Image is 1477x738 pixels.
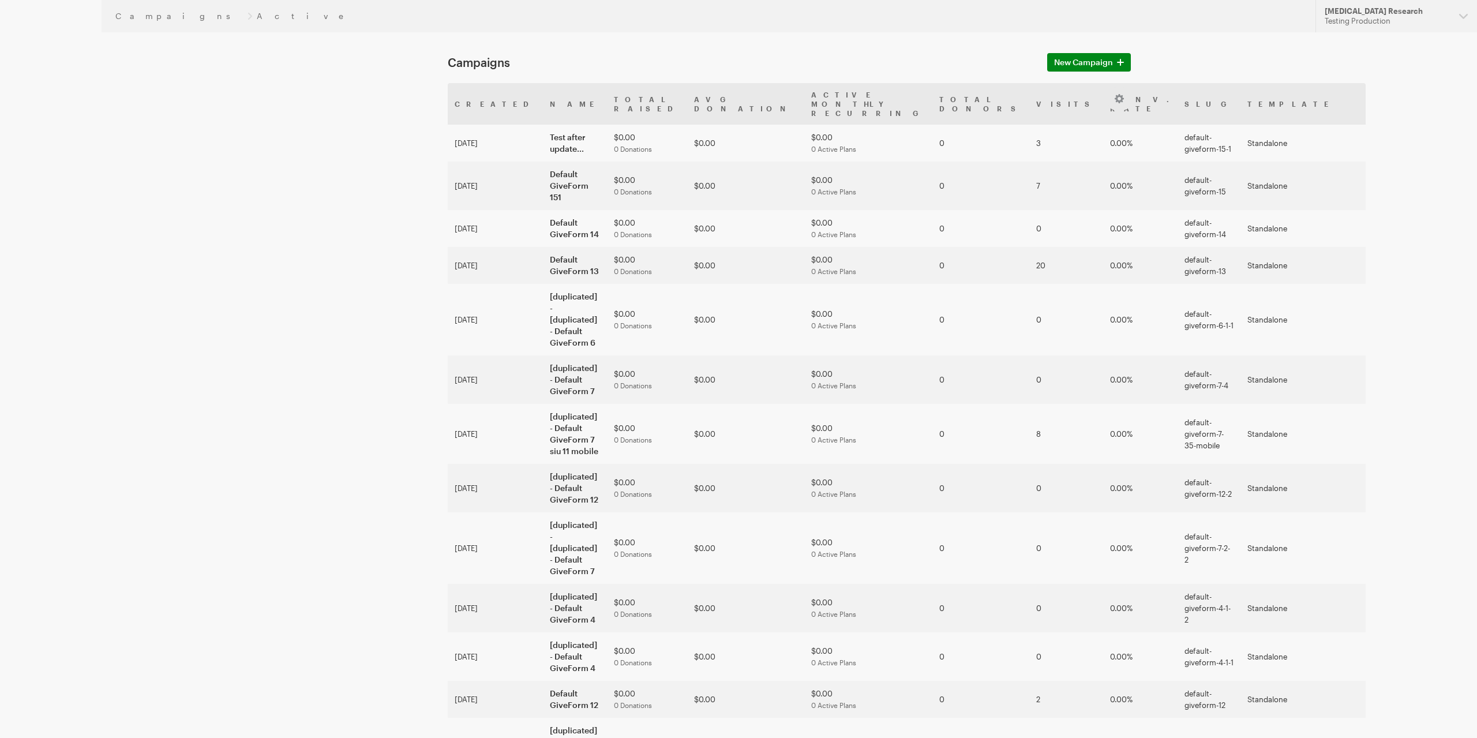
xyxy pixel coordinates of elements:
td: default-giveform-14 [1178,210,1240,247]
td: $0.00 [607,632,687,681]
span: 0 Donations [614,267,652,275]
td: 0 [932,125,1029,162]
td: 0 [932,464,1029,512]
span: 0 Donations [614,550,652,558]
td: default-giveform-7-4 [1178,355,1240,404]
td: [DATE] [448,681,543,718]
td: 0.00% [1103,584,1178,632]
td: $0.00 [687,284,804,355]
td: 0 [1029,512,1103,584]
span: 0 Active Plans [811,550,856,558]
td: default-giveform-6-1-1 [1178,284,1240,355]
td: $0.00 [687,584,804,632]
a: New Campaign [1047,53,1131,72]
td: 0.00% [1103,162,1178,210]
span: 0 Active Plans [811,436,856,444]
a: Campaigns [115,12,243,21]
span: 0 Active Plans [811,610,856,618]
td: [DATE] [448,247,543,284]
span: 0 Donations [614,381,652,389]
td: Standalone [1240,210,1341,247]
td: [DATE] [448,404,543,464]
span: 0 Active Plans [811,145,856,153]
td: $0.00 [804,355,932,404]
td: Default GiveForm 12 [543,681,607,718]
td: 0 [932,404,1029,464]
td: $0.00 [607,162,687,210]
td: [duplicated] - Default GiveForm 7 siu 11 mobile [543,404,607,464]
td: 20 [1029,247,1103,284]
td: $0.00 [687,162,804,210]
td: default-giveform-7-35-mobile [1178,404,1240,464]
td: 0.00% [1103,464,1178,512]
td: [DATE] [448,284,543,355]
td: Standalone [1240,512,1341,584]
td: 0 [932,584,1029,632]
td: $0.00 [804,404,932,464]
td: $0.00 [687,210,804,247]
span: 0 Donations [614,436,652,444]
td: $0.00 [804,681,932,718]
td: 0.00% [1103,210,1178,247]
td: default-giveform-15 [1178,162,1240,210]
td: $0.00 [607,355,687,404]
td: $0.00 [687,464,804,512]
td: default-giveform-4-1-1 [1178,632,1240,681]
td: $0.00 [607,125,687,162]
td: Default GiveForm 14 [543,210,607,247]
td: 3 [1029,125,1103,162]
td: Default GiveForm 151 [543,162,607,210]
td: 0.00% [1103,632,1178,681]
span: 0 Active Plans [811,230,856,238]
th: Slug [1178,83,1240,125]
td: 0 [932,210,1029,247]
td: [duplicated] - Default GiveForm 7 [543,355,607,404]
th: Conv. Rate [1103,83,1178,125]
td: 0.00% [1103,512,1178,584]
td: 0.00% [1103,125,1178,162]
td: 0 [932,681,1029,718]
td: [duplicated] - Default GiveForm 12 [543,464,607,512]
td: default-giveform-7-2-2 [1178,512,1240,584]
span: 0 Active Plans [811,381,856,389]
td: $0.00 [687,512,804,584]
td: [DATE] [448,210,543,247]
td: $0.00 [607,681,687,718]
td: 8 [1029,404,1103,464]
td: [DATE] [448,584,543,632]
td: [duplicated] - Default GiveForm 4 [543,584,607,632]
td: default-giveform-12 [1178,681,1240,718]
td: 0.00% [1103,404,1178,464]
td: $0.00 [804,512,932,584]
td: [DATE] [448,125,543,162]
td: Standalone [1240,584,1341,632]
td: $0.00 [804,632,932,681]
td: 0 [932,247,1029,284]
td: Test after update... [543,125,607,162]
span: 0 Active Plans [811,658,856,666]
th: Visits [1029,83,1103,125]
td: $0.00 [607,512,687,584]
div: Testing Production [1325,16,1450,26]
td: $0.00 [804,162,932,210]
td: 0 [932,162,1029,210]
td: $0.00 [607,404,687,464]
td: [duplicated] - [duplicated] - Default GiveForm 6 [543,284,607,355]
td: Standalone [1240,464,1341,512]
span: 0 Donations [614,188,652,196]
div: [MEDICAL_DATA] Research [1325,6,1450,16]
span: 0 Donations [614,145,652,153]
td: [DATE] [448,464,543,512]
td: Default GiveForm 13 [543,247,607,284]
td: $0.00 [687,404,804,464]
td: 0 [1029,632,1103,681]
td: 7 [1029,162,1103,210]
td: $0.00 [804,125,932,162]
td: [DATE] [448,162,543,210]
span: 0 Active Plans [811,701,856,709]
td: default-giveform-12-2 [1178,464,1240,512]
td: [duplicated] - Default GiveForm 4 [543,632,607,681]
span: 0 Active Plans [811,267,856,275]
td: 0 [1029,464,1103,512]
td: $0.00 [804,464,932,512]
